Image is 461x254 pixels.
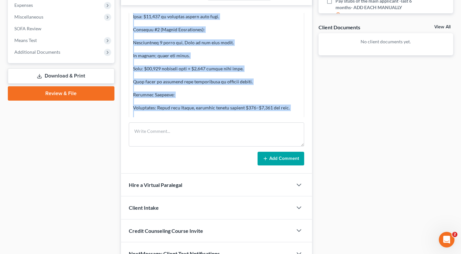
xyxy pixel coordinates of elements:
span: 2 [452,232,457,237]
span: Miscellaneous [14,14,43,20]
a: Download & Print [8,68,114,84]
span: Means Test [14,37,37,43]
span: Expenses [14,2,33,8]
p: No client documents yet. [324,38,448,45]
a: SOFA Review [9,23,114,35]
span: Client Intake [129,205,159,211]
a: Review & File [8,86,114,101]
span: Additional Documents [14,49,60,55]
span: Credit Counseling Course Invite [129,228,203,234]
a: View All [434,25,451,29]
iframe: Intercom live chat [439,232,454,247]
span: Hire a Virtual Paralegal [129,182,182,188]
div: Client Documents [319,24,360,31]
span: SOFA Review [14,26,41,31]
button: Add Comment [258,152,304,165]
